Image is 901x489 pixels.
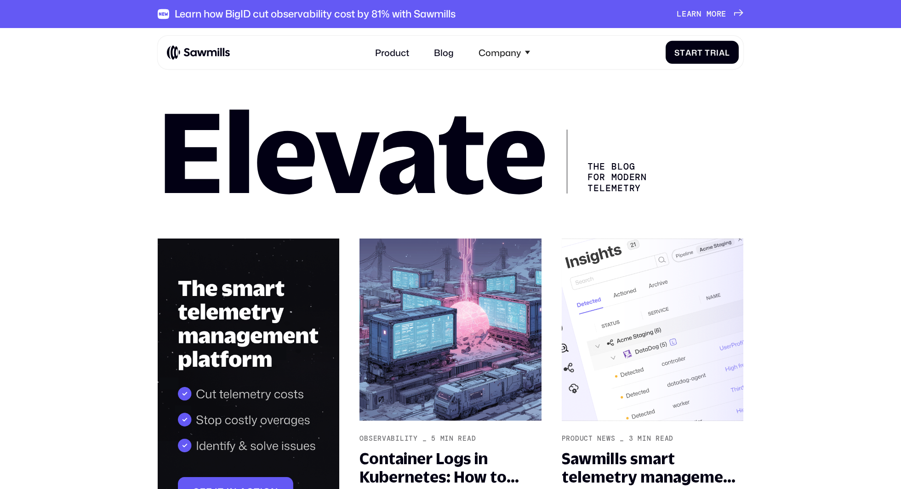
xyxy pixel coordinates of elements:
span: L [677,9,682,19]
span: r [710,48,716,57]
span: T [705,48,710,57]
span: o [712,9,717,19]
h1: Elevate [158,107,547,194]
div: Sawmills smart telemetry management just got smarter [562,449,743,487]
a: Learnmore [677,9,743,19]
span: e [682,9,687,19]
div: 5 [431,435,436,443]
span: r [691,9,696,19]
span: e [721,9,726,19]
div: Observability [359,435,417,443]
span: m [707,9,712,19]
div: Learn how BigID cut observability cost by 81% with Sawmills [175,8,456,20]
span: S [674,48,680,57]
div: 3 [629,435,633,443]
span: a [685,48,691,57]
div: Product News [562,435,616,443]
span: a [719,48,725,57]
a: Blog [428,40,461,65]
span: r [691,48,697,57]
span: a [687,9,692,19]
div: Company [479,47,521,58]
div: min read [638,435,673,443]
span: l [725,48,730,57]
div: Company [472,40,537,65]
div: The Blog for Modern telemetry [567,130,657,194]
div: Container Logs in Kubernetes: How to View and Collect Them [359,449,541,487]
a: StartTrial [666,41,739,64]
div: _ [422,435,427,443]
span: i [716,48,719,57]
span: t [680,48,685,57]
div: min read [440,435,476,443]
span: n [696,9,701,19]
span: r [717,9,722,19]
a: Product [369,40,416,65]
div: _ [620,435,624,443]
span: t [697,48,703,57]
